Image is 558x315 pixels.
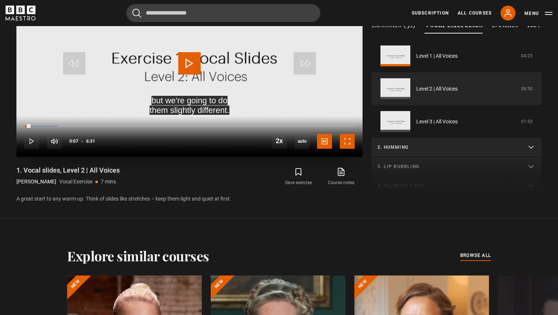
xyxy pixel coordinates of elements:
[524,10,552,17] button: Toggle navigation
[320,166,363,188] a: Course notes
[6,6,35,21] svg: BBC Maestro
[81,139,83,144] span: -
[416,52,458,60] a: Level 1 | All Voices
[126,4,320,22] input: Search
[377,144,518,151] p: 2. Humming
[277,166,320,188] button: Save exercise
[460,252,491,260] a: browse all
[69,135,78,148] span: 0:07
[458,10,492,16] a: All Courses
[16,195,363,203] p: A great start to any warm-up. Think of slides like stretches – keep them light and quiet at first.
[372,138,542,157] summary: 2. Humming
[47,134,62,149] button: Mute
[59,178,93,186] p: Vocal Exercise
[101,178,116,186] p: 7 mins
[272,133,287,148] button: Playback Rate
[412,10,449,16] a: Subscription
[295,134,310,149] div: Current quality: 720p
[295,134,310,149] span: auto
[317,134,332,149] button: Captions
[67,248,209,264] h2: Explore similar courses
[16,166,120,175] h1: 1. Vocal slides, Level 2 | All Voices
[460,252,491,259] span: browse all
[416,118,458,126] a: Level 3 | All Voices
[132,9,141,18] button: Submit the search query
[16,178,56,186] p: [PERSON_NAME]
[340,134,355,149] button: Fullscreen
[416,85,458,93] a: Level 2 | All Voices
[24,126,355,127] div: Progress Bar
[86,135,95,148] span: 6:31
[24,134,39,149] button: Play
